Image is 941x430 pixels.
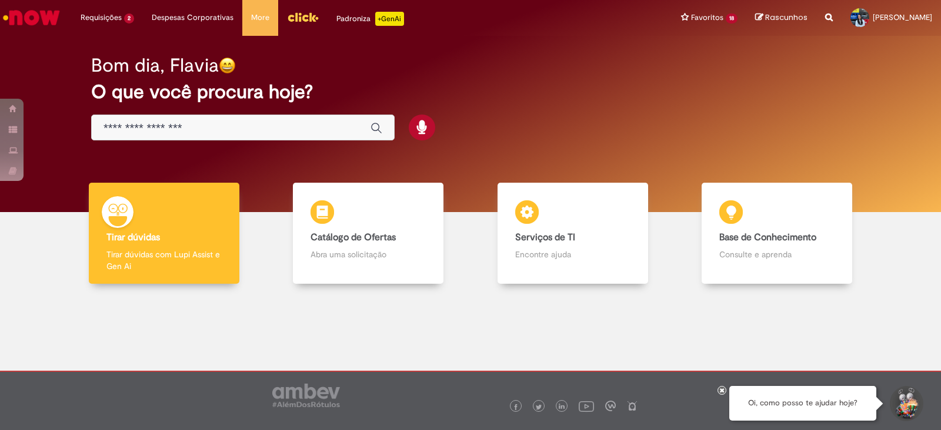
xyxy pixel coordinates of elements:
[605,401,616,411] img: logo_footer_workplace.png
[888,386,923,421] button: Iniciar Conversa de Suporte
[251,12,269,23] span: More
[91,55,219,76] h2: Bom dia, Flavia
[375,12,404,26] p: +GenAi
[873,12,932,22] span: [PERSON_NAME]
[219,57,236,74] img: happy-face.png
[515,248,630,260] p: Encontre ajuda
[311,231,396,243] b: Catálogo de Ofertas
[152,12,233,23] span: Despesas Corporativas
[729,386,876,421] div: Oi, como posso te ajudar hoje?
[106,248,222,272] p: Tirar dúvidas com Lupi Assist e Gen Ai
[91,82,850,102] h2: O que você procura hoje?
[266,183,471,284] a: Catálogo de Ofertas Abra uma solicitação
[559,404,565,411] img: logo_footer_linkedin.png
[513,404,519,410] img: logo_footer_facebook.png
[765,12,807,23] span: Rascunhos
[675,183,880,284] a: Base de Conhecimento Consulte e aprenda
[311,248,426,260] p: Abra uma solicitação
[272,384,340,407] img: logo_footer_ambev_rotulo_gray.png
[719,231,816,243] b: Base de Conhecimento
[515,231,575,243] b: Serviços de TI
[627,401,638,411] img: logo_footer_naosei.png
[726,14,738,23] span: 18
[287,8,319,26] img: click_logo_yellow_360x200.png
[106,231,160,243] b: Tirar dúvidas
[62,183,266,284] a: Tirar dúvidas Tirar dúvidas com Lupi Assist e Gen Ai
[124,14,134,23] span: 2
[719,248,835,260] p: Consulte e aprenda
[691,12,723,23] span: Favoritos
[470,183,675,284] a: Serviços de TI Encontre ajuda
[536,404,542,410] img: logo_footer_twitter.png
[81,12,122,23] span: Requisições
[336,12,404,26] div: Padroniza
[579,398,594,414] img: logo_footer_youtube.png
[1,6,62,29] img: ServiceNow
[755,12,807,23] a: Rascunhos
